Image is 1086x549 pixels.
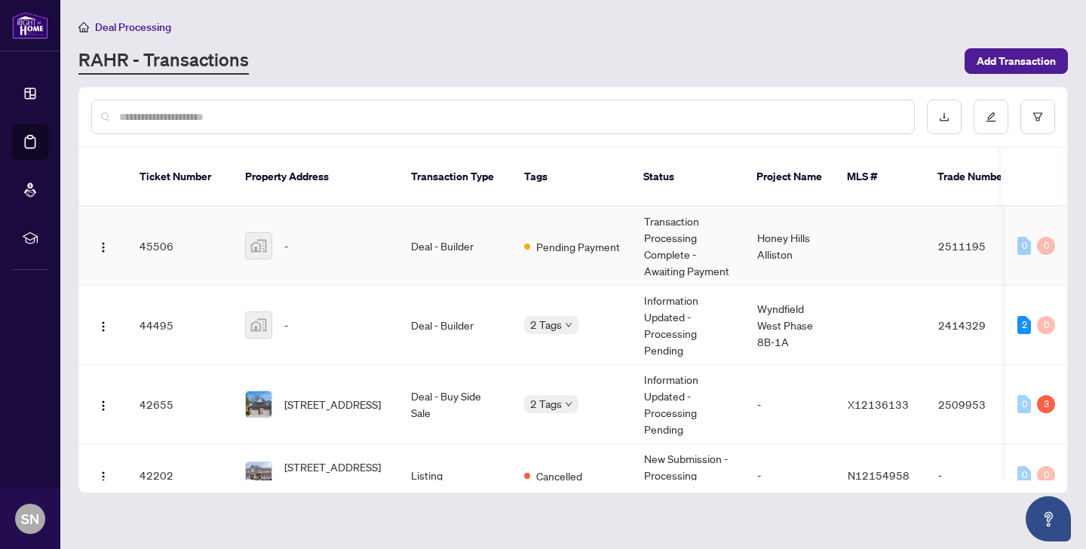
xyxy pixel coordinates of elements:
[848,397,909,411] span: X12136133
[1026,496,1071,541] button: Open asap
[939,112,949,122] span: download
[399,444,512,507] td: Listing
[284,238,288,254] span: -
[91,463,115,487] button: Logo
[127,286,233,365] td: 44495
[565,321,572,329] span: down
[848,468,910,482] span: N12154958
[91,234,115,258] button: Logo
[1020,100,1055,134] button: filter
[1017,395,1031,413] div: 0
[246,233,271,259] img: thumbnail-img
[631,148,744,207] th: Status
[127,207,233,286] td: 45506
[632,365,745,444] td: Information Updated - Processing Pending
[745,365,836,444] td: -
[632,286,745,365] td: Information Updated - Processing Pending
[1017,316,1031,334] div: 2
[536,468,582,484] span: Cancelled
[632,207,745,286] td: Transaction Processing Complete - Awaiting Payment
[926,207,1032,286] td: 2511195
[835,148,925,207] th: MLS #
[78,22,89,32] span: home
[926,286,1032,365] td: 2414329
[1037,395,1055,413] div: 3
[1037,466,1055,484] div: 0
[965,48,1068,74] button: Add Transaction
[512,148,631,207] th: Tags
[1017,466,1031,484] div: 0
[745,286,836,365] td: Wyndfield West Phase 8B-1A
[246,391,271,417] img: thumbnail-img
[97,321,109,333] img: Logo
[97,241,109,253] img: Logo
[246,312,271,338] img: thumbnail-img
[1032,112,1043,122] span: filter
[127,365,233,444] td: 42655
[927,100,962,134] button: download
[97,400,109,412] img: Logo
[632,444,745,507] td: New Submission - Processing Pending
[12,11,48,39] img: logo
[925,148,1031,207] th: Trade Number
[974,100,1008,134] button: edit
[399,148,512,207] th: Transaction Type
[21,508,39,529] span: SN
[78,48,249,75] a: RAHR - Transactions
[1037,237,1055,255] div: 0
[399,286,512,365] td: Deal - Builder
[536,238,620,255] span: Pending Payment
[530,395,562,413] span: 2 Tags
[127,148,233,207] th: Ticket Number
[127,444,233,507] td: 42202
[977,49,1056,73] span: Add Transaction
[986,112,996,122] span: edit
[926,444,1032,507] td: -
[744,148,835,207] th: Project Name
[745,444,836,507] td: -
[399,365,512,444] td: Deal - Buy Side Sale
[95,20,171,34] span: Deal Processing
[91,392,115,416] button: Logo
[284,396,381,413] span: [STREET_ADDRESS]
[1037,316,1055,334] div: 0
[1017,237,1031,255] div: 0
[97,471,109,483] img: Logo
[246,462,271,488] img: thumbnail-img
[530,316,562,333] span: 2 Tags
[745,207,836,286] td: Honey Hills Alliston
[399,207,512,286] td: Deal - Builder
[565,400,572,408] span: down
[284,317,288,333] span: -
[284,459,387,492] span: [STREET_ADDRESS][PERSON_NAME]
[91,313,115,337] button: Logo
[926,365,1032,444] td: 2509953
[233,148,399,207] th: Property Address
